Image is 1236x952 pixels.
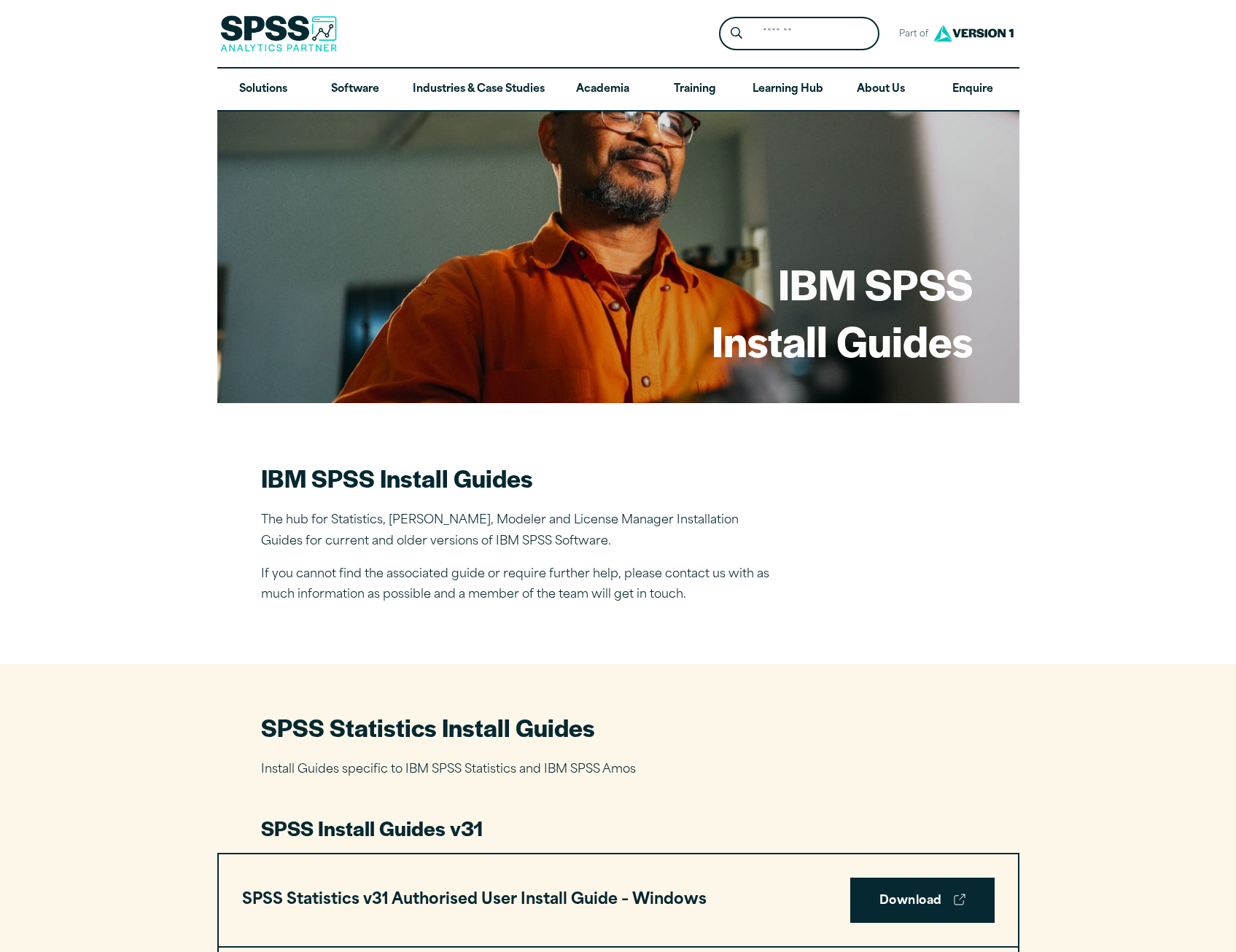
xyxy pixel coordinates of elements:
[891,24,930,45] span: Part of
[712,255,973,368] h1: IBM SPSS Install Guides
[850,878,995,923] a: Download
[261,814,976,842] h3: SPSS Install Guides v31
[401,69,556,111] a: Industries & Case Studies
[242,886,707,914] h3: SPSS Statistics v31 Authorised User Install Guide – Windows
[731,27,742,39] svg: Search magnifying glass icon
[723,20,750,47] button: Search magnifying glass icon
[648,69,740,111] a: Training
[309,69,401,111] a: Software
[556,69,648,111] a: Academia
[261,564,771,606] p: If you cannot find the associated guide or require further help, please contact us with as much i...
[217,69,1019,111] nav: Desktop version of site main menu
[261,510,771,553] p: The hub for Statistics, [PERSON_NAME], Modeler and License Manager Installation Guides for curren...
[261,760,976,781] p: Install Guides specific to IBM SPSS Statistics and IBM SPSS Amos
[719,17,879,51] form: Site Header Search Form
[930,20,1017,47] img: Version1 Logo
[741,69,835,111] a: Learning Hub
[261,711,976,744] h2: SPSS Statistics Install Guides
[220,15,337,52] img: SPSS Analytics Partner
[927,69,1019,111] a: Enquire
[217,69,309,111] a: Solutions
[261,461,771,494] h2: IBM SPSS Install Guides
[835,69,927,111] a: About Us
